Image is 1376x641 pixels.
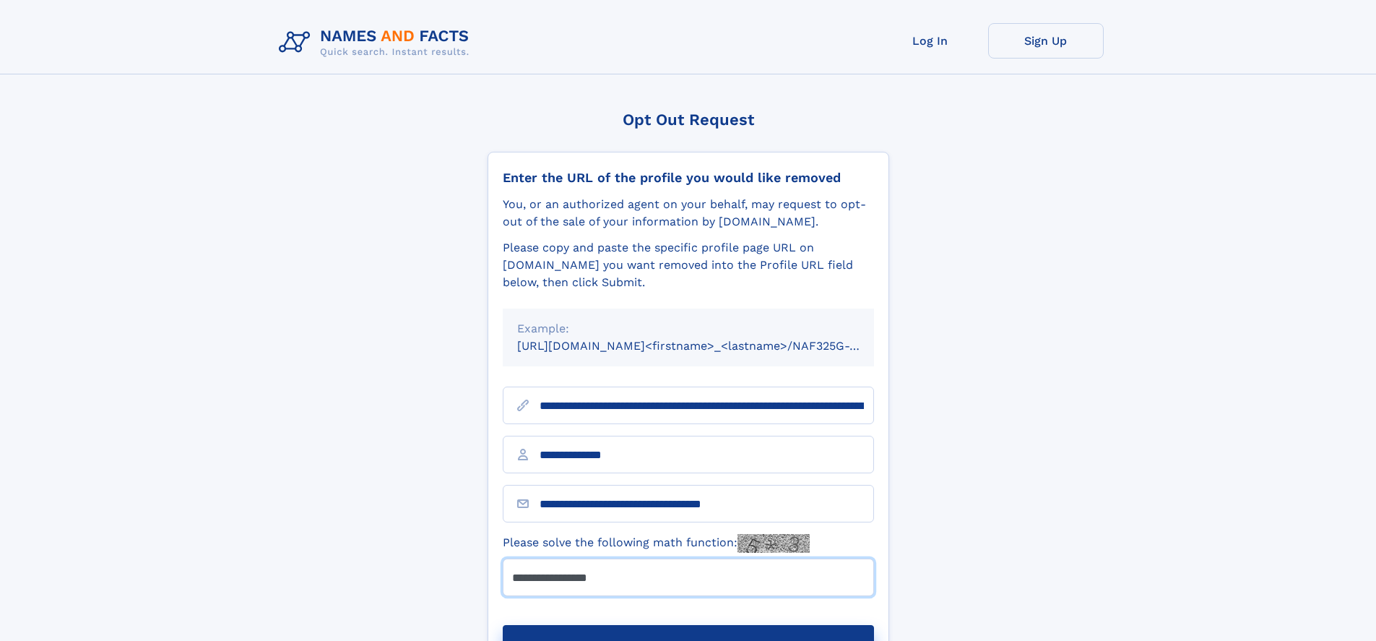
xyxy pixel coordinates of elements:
[503,170,874,186] div: Enter the URL of the profile you would like removed
[517,339,901,353] small: [URL][DOMAIN_NAME]<firstname>_<lastname>/NAF325G-xxxxxxxx
[873,23,988,59] a: Log In
[273,23,481,62] img: Logo Names and Facts
[503,239,874,291] div: Please copy and paste the specific profile page URL on [DOMAIN_NAME] you want removed into the Pr...
[503,534,810,553] label: Please solve the following math function:
[988,23,1104,59] a: Sign Up
[488,111,889,129] div: Opt Out Request
[503,196,874,231] div: You, or an authorized agent on your behalf, may request to opt-out of the sale of your informatio...
[517,320,860,337] div: Example:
